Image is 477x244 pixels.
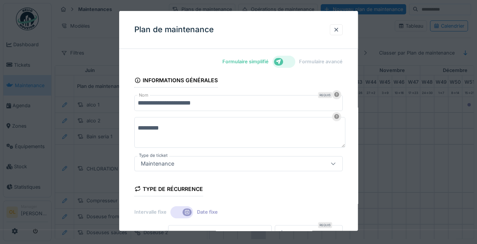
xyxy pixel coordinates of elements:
[137,92,150,99] label: Nom
[222,58,269,65] label: Formulaire simplifié
[278,228,297,237] div: jours
[134,183,203,196] div: Type de récurrence
[134,25,214,34] h3: Plan de maintenance
[134,75,218,88] div: Informations générales
[137,152,169,159] label: Type de ticket
[197,208,218,216] label: Date fixe
[318,222,332,228] div: Requis
[138,160,177,168] div: Maintenance
[299,58,343,65] label: Formulaire avancé
[134,225,165,241] div: Tous les …
[318,92,332,98] div: Requis
[134,208,167,216] label: Intervalle fixe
